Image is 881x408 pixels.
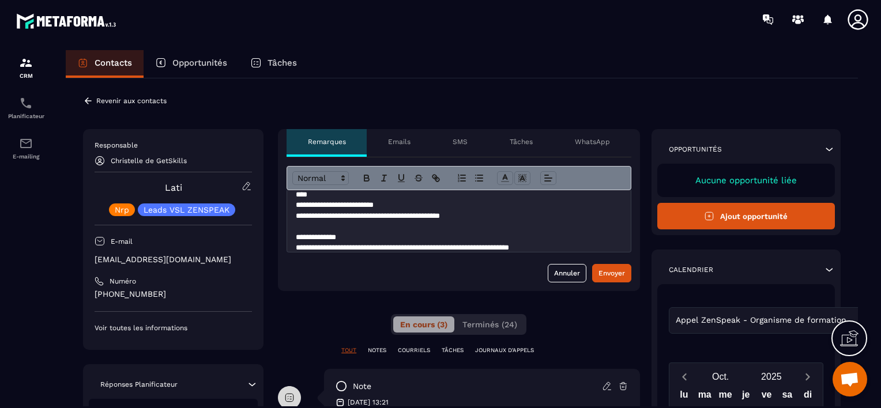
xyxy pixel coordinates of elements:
[268,58,297,68] p: Tâches
[16,10,120,32] img: logo
[657,203,835,229] button: Ajout opportunité
[695,367,746,387] button: Open months overlay
[453,137,468,146] p: SMS
[736,387,756,407] div: je
[669,265,713,274] p: Calendrier
[400,320,447,329] span: En cours (3)
[95,254,252,265] p: [EMAIL_ADDRESS][DOMAIN_NAME]
[111,237,133,246] p: E-mail
[592,264,631,282] button: Envoyer
[797,387,818,407] div: di
[777,387,797,407] div: sa
[442,346,464,354] p: TÂCHES
[3,47,49,88] a: formationformationCRM
[115,206,129,214] p: Nrp
[165,182,182,193] a: Lati
[239,50,308,78] a: Tâches
[673,314,849,327] span: Appel ZenSpeak - Organisme de formation
[669,145,722,154] p: Opportunités
[341,346,356,354] p: TOUT
[3,153,49,160] p: E-mailing
[3,88,49,128] a: schedulerschedulerPlanificateur
[95,141,252,150] p: Responsable
[849,314,858,327] input: Search for option
[393,316,454,333] button: En cours (3)
[144,206,229,214] p: Leads VSL ZENSPEAK
[398,346,430,354] p: COURRIELS
[95,289,252,300] p: [PHONE_NUMBER]
[3,128,49,168] a: emailemailE-mailing
[19,96,33,110] img: scheduler
[353,381,371,392] p: note
[797,369,818,384] button: Next month
[172,58,227,68] p: Opportunités
[669,175,824,186] p: Aucune opportunité liée
[144,50,239,78] a: Opportunités
[3,113,49,119] p: Planificateur
[694,387,715,407] div: ma
[669,307,874,334] div: Search for option
[674,369,695,384] button: Previous month
[462,320,517,329] span: Terminés (24)
[19,137,33,150] img: email
[95,323,252,333] p: Voir toutes les informations
[455,316,524,333] button: Terminés (24)
[100,380,178,389] p: Réponses Planificateur
[308,137,346,146] p: Remarques
[348,398,389,407] p: [DATE] 13:21
[111,157,187,165] p: Christelle de GetSkills
[96,97,167,105] p: Revenir aux contacts
[388,137,411,146] p: Emails
[674,387,695,407] div: lu
[19,56,33,70] img: formation
[368,346,386,354] p: NOTES
[833,362,867,396] div: Ouvrir le chat
[548,264,586,282] button: Annuler
[746,367,797,387] button: Open years overlay
[66,50,144,78] a: Contacts
[3,73,49,79] p: CRM
[598,267,625,279] div: Envoyer
[95,58,132,68] p: Contacts
[575,137,610,146] p: WhatsApp
[510,137,533,146] p: Tâches
[110,277,136,286] p: Numéro
[475,346,534,354] p: JOURNAUX D'APPELS
[756,387,777,407] div: ve
[715,387,736,407] div: me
